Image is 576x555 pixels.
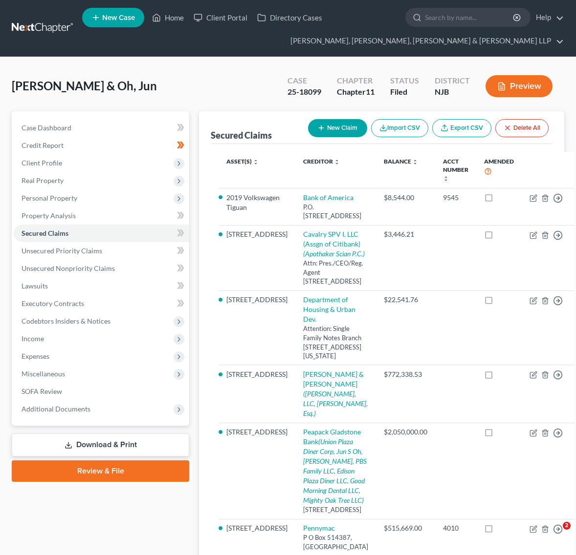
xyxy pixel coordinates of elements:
span: Credit Report [22,141,64,149]
a: Client Portal [189,9,252,26]
div: 4010 [443,523,468,533]
li: [STREET_ADDRESS] [226,427,288,437]
span: New Case [102,14,135,21]
div: Attention: Single Family Notes Branch [STREET_ADDRESS][US_STATE] [303,324,368,360]
li: 2019 Volkswagen Tiguan [226,193,288,212]
a: SOFA Review [14,383,189,400]
div: Attn: Pres./CEO/Reg. Agent [STREET_ADDRESS] [303,259,368,286]
a: Property Analysis [14,207,189,225]
span: Case Dashboard [22,123,71,132]
div: P O Box 514387, [GEOGRAPHIC_DATA] [303,533,368,551]
a: [PERSON_NAME], [PERSON_NAME], [PERSON_NAME] & [PERSON_NAME] LLP [286,32,564,50]
div: $515,669.00 [384,523,427,533]
a: Help [531,9,564,26]
i: (Union Plaza Diner Corp, Jun S Oh, [PERSON_NAME], PBS Family LLC, Edison Plaza Diner LLC, Good Mo... [303,437,367,504]
div: Filed [390,86,419,98]
span: Secured Claims [22,229,68,237]
a: Cavalry SPV I, LLC (Assgn of Citibank)(Apothaker Scian P.C.) [303,230,365,258]
input: Search by name... [425,8,514,26]
a: Home [147,9,189,26]
i: ([PERSON_NAME], LLC, [PERSON_NAME], Esq.) [303,390,368,417]
a: Directory Cases [252,9,327,26]
span: [PERSON_NAME] & Oh, Jun [12,79,157,93]
span: Unsecured Priority Claims [22,247,102,255]
li: [STREET_ADDRESS] [226,229,288,239]
a: Department of Housing & Urban Dev. [303,295,355,323]
span: Lawsuits [22,282,48,290]
i: (Apothaker Scian P.C.) [303,249,365,258]
a: Bank of America [303,193,354,202]
a: Unsecured Nonpriority Claims [14,260,189,277]
div: $3,446.21 [384,229,427,239]
a: Acct Number unfold_more [443,158,468,182]
span: Personal Property [22,194,77,202]
div: P.O. [STREET_ADDRESS] [303,203,368,221]
th: Amended [476,152,522,188]
button: Import CSV [371,119,428,137]
span: Expenses [22,352,49,360]
a: Export CSV [432,119,491,137]
button: New Claim [308,119,367,137]
a: Lawsuits [14,277,189,295]
a: Case Dashboard [14,119,189,137]
a: [PERSON_NAME] & [PERSON_NAME]([PERSON_NAME], LLC, [PERSON_NAME], Esq.) [303,370,368,417]
a: Credit Report [14,137,189,154]
div: Case [288,75,321,86]
div: $772,338.53 [384,370,427,379]
iframe: Intercom live chat [543,522,566,545]
li: [STREET_ADDRESS] [226,523,288,533]
div: Chapter [337,86,375,98]
button: Preview [486,75,553,97]
div: NJB [435,86,470,98]
li: [STREET_ADDRESS] [226,295,288,305]
i: unfold_more [334,159,340,165]
span: Real Property [22,176,64,185]
div: Status [390,75,419,86]
a: Asset(s) unfold_more [226,158,259,165]
li: [STREET_ADDRESS] [226,370,288,379]
span: Client Profile [22,159,62,167]
button: Delete All [495,119,549,137]
a: Pennymac [303,524,335,532]
i: unfold_more [412,159,418,165]
span: Executory Contracts [22,299,84,308]
div: District [435,75,470,86]
a: Download & Print [12,433,189,456]
span: Codebtors Insiders & Notices [22,317,111,325]
span: Income [22,334,44,343]
a: Creditor unfold_more [303,158,340,165]
div: $2,050,000.00 [384,427,427,437]
a: Peapack Gladstone Bank(Union Plaza Diner Corp, Jun S Oh, [PERSON_NAME], PBS Family LLC, Edison Pl... [303,428,367,504]
div: Chapter [337,75,375,86]
a: Review & File [12,460,189,482]
span: Additional Documents [22,405,90,413]
i: unfold_more [253,159,259,165]
span: Miscellaneous [22,370,65,378]
i: unfold_more [443,176,449,182]
div: Secured Claims [211,129,272,141]
div: 25-18099 [288,86,321,98]
a: Secured Claims [14,225,189,242]
div: 9545 [443,193,468,203]
span: SOFA Review [22,387,62,395]
span: 2 [563,522,571,530]
span: Unsecured Nonpriority Claims [22,264,115,272]
div: $22,541.76 [384,295,427,305]
span: 11 [366,87,375,96]
a: Executory Contracts [14,295,189,312]
a: Unsecured Priority Claims [14,242,189,260]
div: [STREET_ADDRESS] [303,505,368,514]
div: $8,544.00 [384,193,427,203]
a: Balance unfold_more [384,158,418,165]
span: Property Analysis [22,211,76,220]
